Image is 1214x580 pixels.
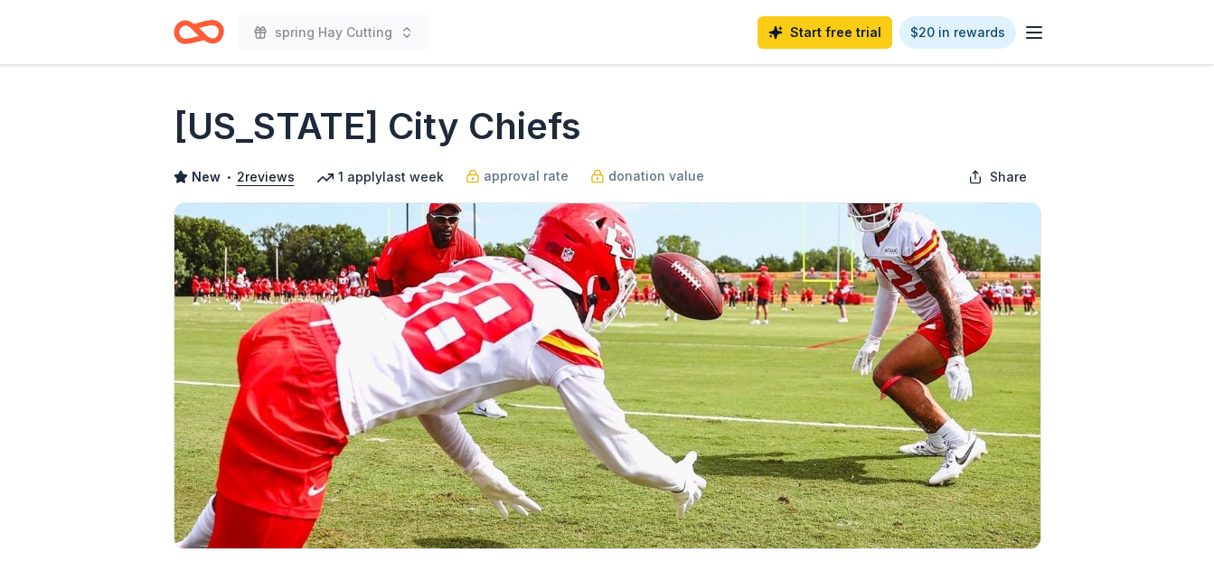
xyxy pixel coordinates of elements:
[590,165,704,187] a: donation value
[174,101,581,152] h1: [US_STATE] City Chiefs
[484,165,569,187] span: approval rate
[758,16,892,49] a: Start free trial
[990,166,1027,188] span: Share
[174,11,224,53] a: Home
[899,16,1016,49] a: $20 in rewards
[192,166,221,188] span: New
[466,165,569,187] a: approval rate
[237,166,295,188] button: 2reviews
[174,203,1040,548] img: Image for Kansas City Chiefs
[239,14,428,51] button: spring Hay Cutting
[954,159,1041,195] button: Share
[225,170,231,184] span: •
[275,22,392,43] span: spring Hay Cutting
[608,165,704,187] span: donation value
[316,166,444,188] div: 1 apply last week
